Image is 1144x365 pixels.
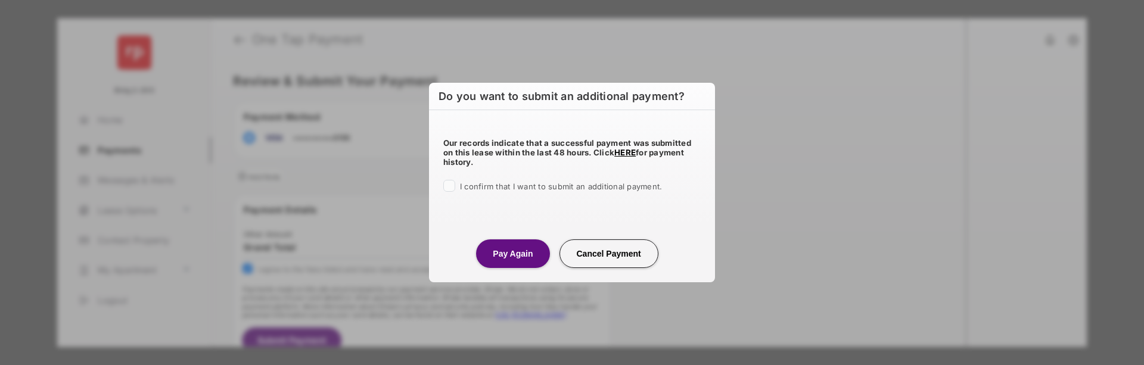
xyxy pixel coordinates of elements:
[614,148,636,157] a: HERE
[443,138,701,167] h5: Our records indicate that a successful payment was submitted on this lease within the last 48 hou...
[429,83,715,110] h6: Do you want to submit an additional payment?
[460,182,662,191] span: I confirm that I want to submit an additional payment.
[559,239,658,268] button: Cancel Payment
[476,239,549,268] button: Pay Again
